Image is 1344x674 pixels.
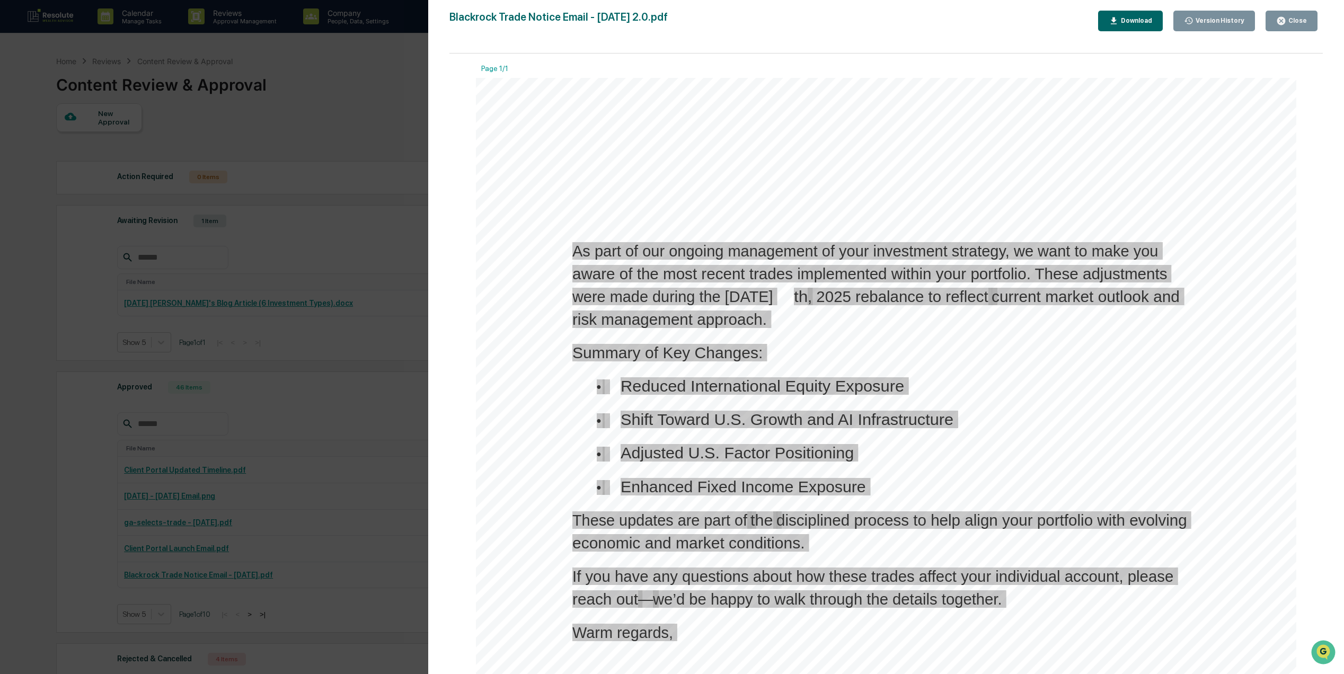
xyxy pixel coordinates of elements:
span: th [794,289,808,305]
span: Warm regards, [572,625,673,641]
div: Download [1119,17,1152,24]
div: 🖐️ [11,135,19,144]
div: Page 1/1 [476,64,1296,78]
a: 🗄️Attestations [73,130,136,149]
span: Preclearance [21,134,68,145]
span: As part of our ongoing management of your investment strategy, we want to make you [572,243,1158,259]
div: 🗄️ [77,135,85,144]
span: • [597,414,602,428]
p: How can we help? [11,23,193,40]
span: risk management approach. [572,312,767,327]
span: Shift Toward U.S. Growth and AI Infrastructure [621,412,953,428]
span: • [597,380,602,394]
span: were made during the [DATE] [572,289,773,305]
span: — [638,591,654,607]
a: 🖐️Preclearance [6,130,73,149]
div: Close [1286,17,1307,24]
span: disciplined process to help align your portfolio with evolving [776,512,1187,528]
span: the [750,512,773,528]
span: economic and market conditions. [572,535,804,551]
span: Summary of Key Changes: [572,345,763,361]
iframe: Open customer support [1310,639,1339,668]
span: If you have any questions about how these trades affect your individual account, please [572,569,1173,584]
span: • [597,448,602,461]
a: Powered byPylon [75,180,128,188]
span: • [597,481,602,494]
div: Blackrock Trade Notice Email - [DATE] 2.0.pdf [449,11,668,31]
div: 🔎 [11,155,19,164]
button: Close [1266,11,1318,31]
span: Subject: [572,176,634,192]
a: 🔎Data Lookup [6,150,71,169]
button: Download [1098,11,1163,31]
span: we’d be happy to walk through the details together. [653,591,1002,607]
button: Start new chat [180,85,193,97]
span: Pylon [105,180,128,188]
span: Enhanced Fixed Income Exposure [621,479,866,495]
span: current market outlook and [992,289,1180,305]
span: Dear [Client Name], [572,210,710,226]
span: Important Update: Recent Trades in Your Investment Portfolio [637,176,1058,192]
img: 1746055101610-c473b297-6a78-478c-a979-82029cc54cd1 [11,82,30,101]
button: Version History [1173,11,1255,31]
span: Adjusted U.S. Factor Positioning [621,445,854,461]
span: aware of the most recent trades implemented within your portfolio. These adjustments [572,266,1167,282]
span: Reduced International Equity Exposure [621,378,904,394]
div: Version History [1193,17,1244,24]
span: Attestations [87,134,131,145]
div: We're available if you need us! [36,92,134,101]
span: These updates are part of [572,512,747,528]
span: Data Lookup [21,154,67,165]
span: reach out [572,591,638,607]
div: Start new chat [36,82,174,92]
span: , 2025 rebalance to reflect [808,289,988,305]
